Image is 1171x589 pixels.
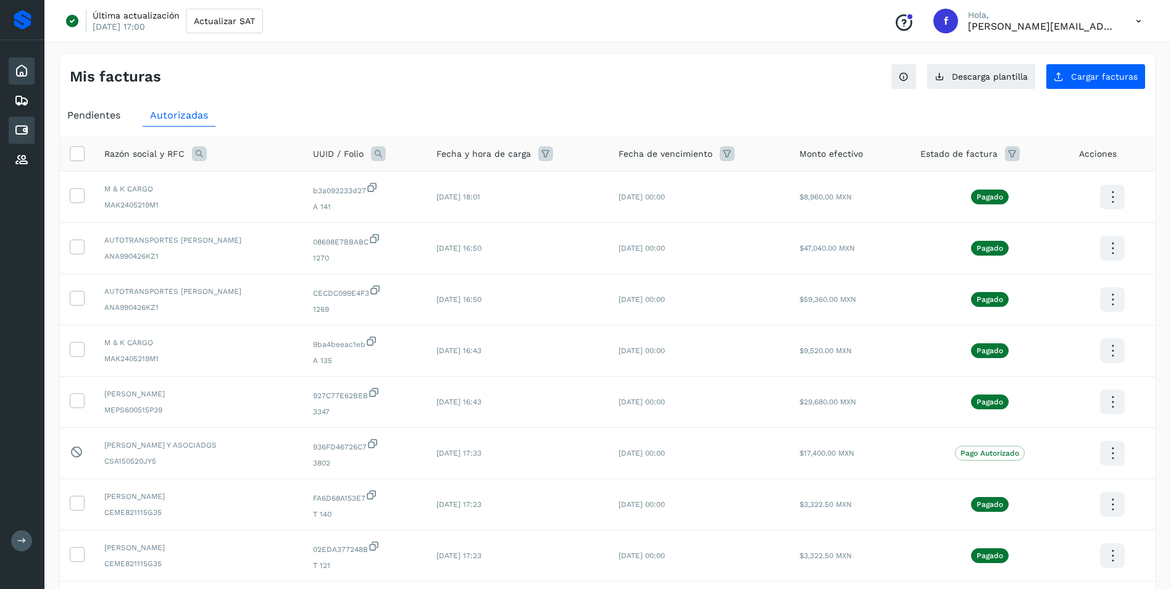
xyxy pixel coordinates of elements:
span: 9ba4beeac1eb [313,335,417,350]
span: [DATE] 16:43 [436,346,481,355]
span: M & K CARGO [104,183,293,194]
span: b3a093233d27 [313,182,417,196]
span: $29,680.00 MXN [799,398,856,406]
span: AUTOTRANSPORTES [PERSON_NAME] [104,235,293,246]
span: [DATE] 00:00 [619,551,665,560]
div: Embarques [9,87,35,114]
span: Pendientes [67,109,120,121]
p: Pagado [977,346,1003,355]
span: 927C77E62BEB [313,386,417,401]
button: Actualizar SAT [186,9,263,33]
span: 3347 [313,406,417,417]
p: Pago Autorizado [961,449,1019,457]
span: CSA150520JY5 [104,456,293,467]
div: Inicio [9,57,35,85]
span: T 121 [313,560,417,571]
span: M & K CARGO [104,337,293,348]
span: [DATE] 00:00 [619,449,665,457]
span: Actualizar SAT [194,17,255,25]
span: MAK2405219M1 [104,199,293,211]
span: 936FD46726C7 [313,438,417,453]
span: A 135 [313,355,417,366]
span: [DATE] 00:00 [619,244,665,253]
span: [DATE] 17:23 [436,551,481,560]
span: $59,360.00 MXN [799,295,856,304]
button: Descarga plantilla [927,64,1036,90]
span: AUTOTRANSPORTES [PERSON_NAME] [104,286,293,297]
span: Estado de factura [920,148,998,161]
span: [PERSON_NAME] [104,388,293,399]
span: ANA990426KZ1 [104,302,293,313]
p: Última actualización [93,10,180,21]
span: $17,400.00 MXN [799,449,854,457]
span: 02EDA377248B [313,540,417,555]
p: [DATE] 17:00 [93,21,145,32]
span: CEME821115G35 [104,507,293,518]
span: UUID / Folio [313,148,364,161]
p: Pagado [977,244,1003,253]
span: Fecha y hora de carga [436,148,531,161]
span: $3,322.50 MXN [799,551,852,560]
span: 08698E7BBABC [313,233,417,248]
span: MEPS600515P39 [104,404,293,416]
span: Fecha de vencimiento [619,148,712,161]
span: Autorizadas [150,109,208,121]
span: [DATE] 00:00 [619,500,665,509]
span: CEME821115G35 [104,558,293,569]
span: [DATE] 17:33 [436,449,481,457]
span: CECDC099E4F3 [313,284,417,299]
span: A 141 [313,201,417,212]
span: [PERSON_NAME] [104,491,293,502]
span: [DATE] 17:23 [436,500,481,509]
span: 1269 [313,304,417,315]
span: [DATE] 16:50 [436,244,481,253]
span: MAK2405219M1 [104,353,293,364]
button: Cargar facturas [1046,64,1146,90]
span: $3,322.50 MXN [799,500,852,509]
span: Monto efectivo [799,148,863,161]
span: [DATE] 16:50 [436,295,481,304]
span: ANA990426KZ1 [104,251,293,262]
span: [DATE] 16:43 [436,398,481,406]
span: [PERSON_NAME] [104,542,293,553]
p: favio.serrano@logisticabennu.com [968,20,1116,32]
div: Proveedores [9,146,35,173]
h4: Mis facturas [70,68,161,86]
span: [DATE] 00:00 [619,193,665,201]
span: 3802 [313,457,417,469]
p: Pagado [977,398,1003,406]
span: [PERSON_NAME] Y ASOCIADOS [104,440,293,451]
span: [DATE] 00:00 [619,346,665,355]
span: Descarga plantilla [952,72,1028,81]
span: $9,520.00 MXN [799,346,852,355]
span: Cargar facturas [1071,72,1138,81]
span: FA6D68A153E7 [313,489,417,504]
span: [DATE] 00:00 [619,398,665,406]
span: Razón social y RFC [104,148,185,161]
p: Hola, [968,10,1116,20]
span: 1270 [313,253,417,264]
p: Pagado [977,295,1003,304]
span: [DATE] 18:01 [436,193,480,201]
span: Acciones [1079,148,1117,161]
div: Cuentas por pagar [9,117,35,144]
p: Pagado [977,500,1003,509]
p: Pagado [977,551,1003,560]
p: Pagado [977,193,1003,201]
span: $47,040.00 MXN [799,244,855,253]
span: T 140 [313,509,417,520]
span: $8,960.00 MXN [799,193,852,201]
span: [DATE] 00:00 [619,295,665,304]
